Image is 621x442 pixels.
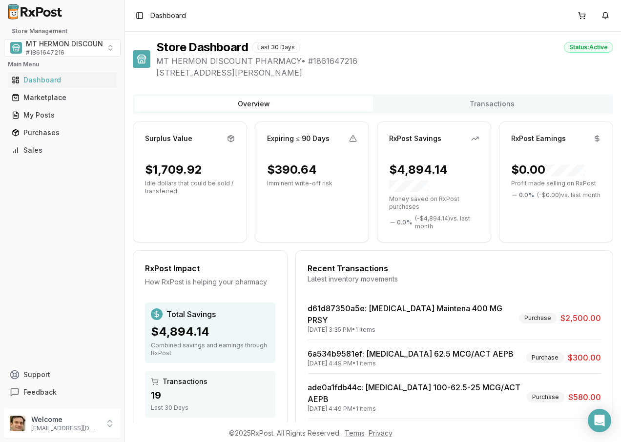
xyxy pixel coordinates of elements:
[12,110,113,120] div: My Posts
[151,388,269,402] div: 19
[267,134,330,143] div: Expiring ≤ 90 Days
[4,366,121,383] button: Support
[12,128,113,138] div: Purchases
[151,324,269,340] div: $4,894.14
[145,180,235,195] p: Idle dollars that could be sold / transferred
[308,326,515,334] div: [DATE] 3:35 PM • 1 items
[4,90,121,105] button: Marketplace
[31,415,99,424] p: Welcome
[4,27,121,35] h2: Store Management
[369,429,393,437] a: Privacy
[8,60,117,68] h2: Main Menu
[308,405,523,413] div: [DATE] 4:49 PM • 1 items
[135,96,373,112] button: Overview
[389,162,479,193] div: $4,894.14
[389,195,479,211] p: Money saved on RxPost purchases
[145,134,192,143] div: Surplus Value
[151,342,269,357] div: Combined savings and earnings through RxPost
[150,11,186,20] span: Dashboard
[568,352,601,363] span: $300.00
[163,377,207,386] span: Transactions
[145,262,275,274] div: RxPost Impact
[308,360,514,367] div: [DATE] 4:49 PM • 1 items
[4,107,121,123] button: My Posts
[156,40,248,55] h1: Store Dashboard
[166,308,216,320] span: Total Savings
[4,39,121,57] button: Select a view
[397,219,412,226] span: 0.0 %
[12,93,113,102] div: Marketplace
[560,312,601,324] span: $2,500.00
[308,382,520,404] a: ade0a1fdb44c: [MEDICAL_DATA] 100-62.5-25 MCG/ACT AEPB
[23,387,57,397] span: Feedback
[151,404,269,412] div: Last 30 Days
[4,383,121,401] button: Feedback
[8,71,117,89] a: Dashboard
[26,39,148,49] span: MT HERMON DISCOUNT PHARMACY
[252,42,300,53] div: Last 30 Days
[373,96,611,112] button: Transactions
[564,42,613,53] div: Status: Active
[4,4,66,20] img: RxPost Logo
[12,75,113,85] div: Dashboard
[527,392,564,402] div: Purchase
[10,416,25,431] img: User avatar
[308,349,514,359] a: 6a534b9581ef: [MEDICAL_DATA] 62.5 MCG/ACT AEPB
[267,180,357,187] p: Imminent write-off risk
[4,125,121,141] button: Purchases
[4,72,121,88] button: Dashboard
[308,303,502,325] a: d61d87350a5e: [MEDICAL_DATA] Maintena 400 MG PRSY
[308,274,601,284] div: Latest inventory movements
[568,391,601,403] span: $580.00
[588,409,611,432] div: Open Intercom Messenger
[415,215,479,230] span: ( - $4,894.14 ) vs. last month
[526,352,564,363] div: Purchase
[8,89,117,106] a: Marketplace
[8,141,117,159] a: Sales
[511,162,584,178] div: $0.00
[156,67,613,79] span: [STREET_ADDRESS][PERSON_NAME]
[8,106,117,124] a: My Posts
[8,124,117,141] a: Purchases
[26,49,64,57] span: # 1861647216
[389,134,441,143] div: RxPost Savings
[345,429,365,437] a: Terms
[156,55,613,67] span: MT HERMON DISCOUNT PHARMACY • # 1861647216
[31,424,99,432] p: [EMAIL_ADDRESS][DOMAIN_NAME]
[511,134,566,143] div: RxPost Earnings
[519,313,557,323] div: Purchase
[267,162,317,178] div: $390.64
[145,277,275,287] div: How RxPost is helping your pharmacy
[519,191,534,199] span: 0.0 %
[511,180,601,187] p: Profit made selling on RxPost
[150,11,186,20] nav: breadcrumb
[537,191,600,199] span: ( - $0.00 ) vs. last month
[308,262,601,274] div: Recent Transactions
[145,162,202,178] div: $1,709.92
[12,145,113,155] div: Sales
[4,142,121,158] button: Sales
